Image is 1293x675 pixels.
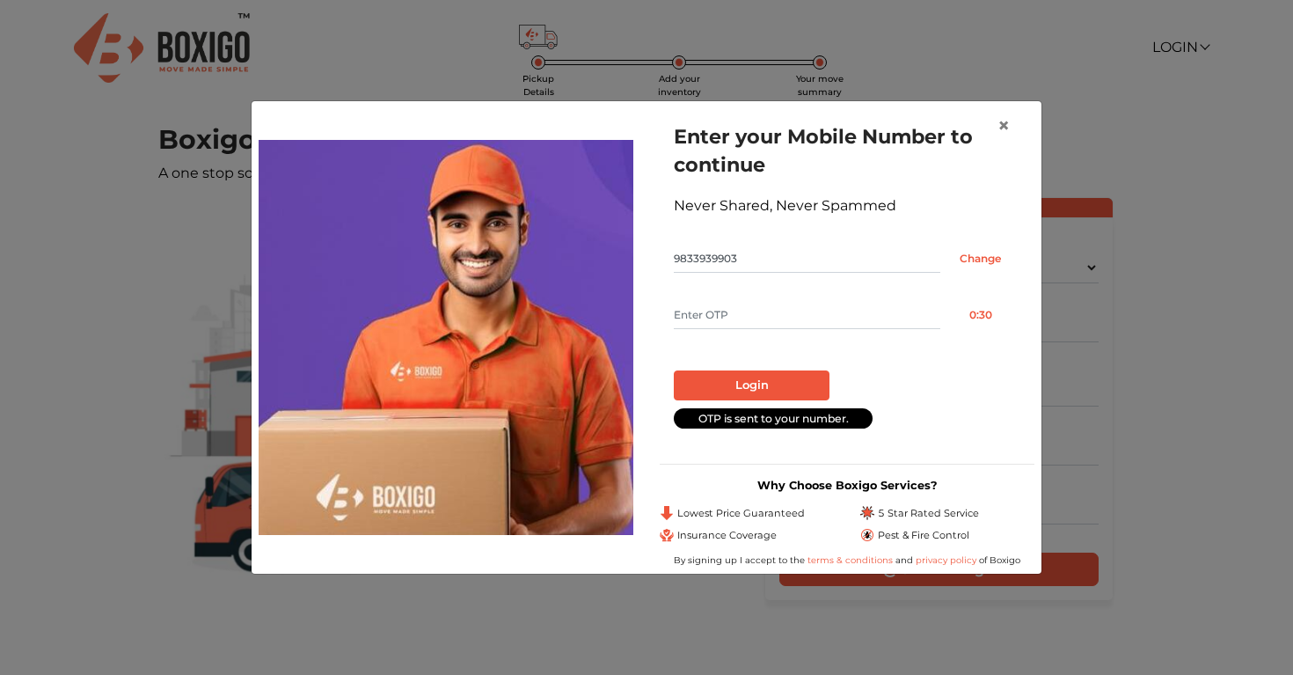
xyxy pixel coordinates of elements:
[807,554,895,566] a: terms & conditions
[660,479,1034,492] h3: Why Choose Boxigo Services?
[674,245,940,273] input: Mobile No
[913,554,979,566] a: privacy policy
[983,101,1024,150] button: Close
[878,506,979,521] span: 5 Star Rated Service
[674,408,873,429] div: OTP is sent to your number.
[674,371,829,400] button: Login
[259,140,633,534] img: storage-img
[940,301,1020,329] button: 0:30
[674,195,1020,216] div: Never Shared, Never Spammed
[677,528,777,543] span: Insurance Coverage
[677,506,805,521] span: Lowest Price Guaranteed
[940,245,1020,273] input: Change
[997,113,1010,138] span: ×
[660,554,1034,567] div: By signing up I accept to the and of Boxigo
[878,528,969,543] span: Pest & Fire Control
[674,301,940,329] input: Enter OTP
[674,122,1020,179] h1: Enter your Mobile Number to continue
